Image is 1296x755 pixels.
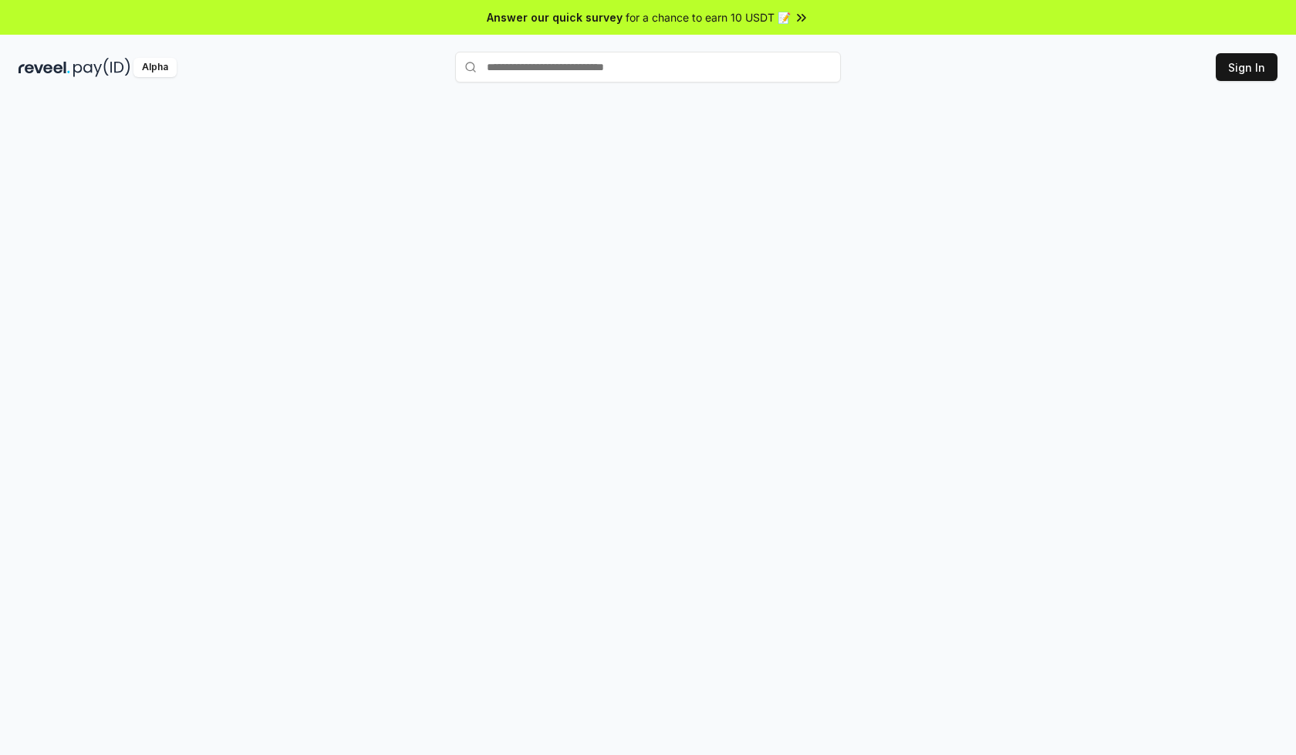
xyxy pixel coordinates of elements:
[1216,53,1277,81] button: Sign In
[73,58,130,77] img: pay_id
[487,9,623,25] span: Answer our quick survey
[19,58,70,77] img: reveel_dark
[133,58,177,77] div: Alpha
[626,9,791,25] span: for a chance to earn 10 USDT 📝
